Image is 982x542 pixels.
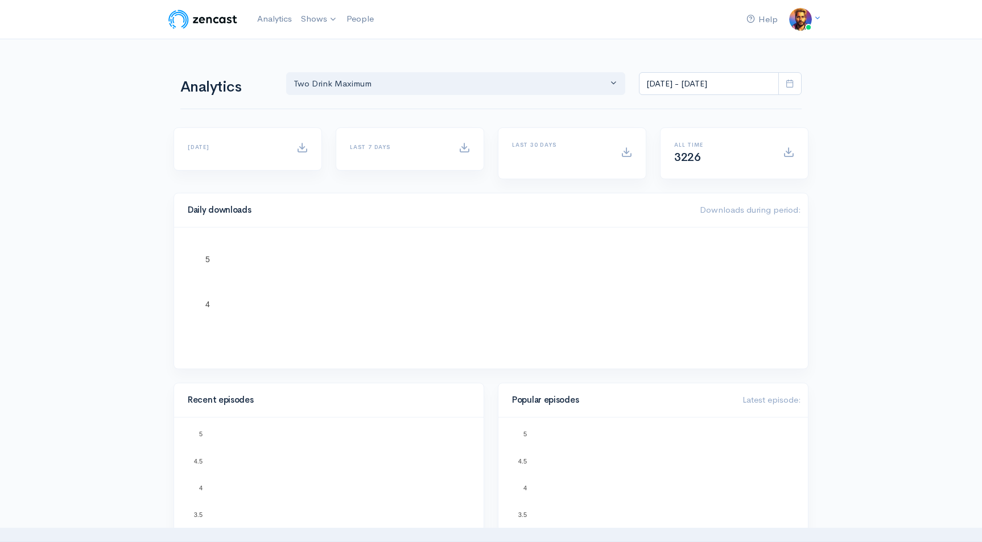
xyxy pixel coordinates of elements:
[286,72,625,96] button: Two Drink Maximum
[350,144,445,150] h6: Last 7 days
[639,72,779,96] input: analytics date range selector
[296,7,342,32] a: Shows
[205,255,210,264] text: 5
[674,150,700,164] span: 3226
[194,457,203,464] text: 4.5
[167,8,239,31] img: ZenCast Logo
[188,241,794,355] svg: A chart.
[512,395,729,405] h4: Popular episodes
[205,300,210,309] text: 4
[180,79,273,96] h1: Analytics
[523,431,527,437] text: 5
[742,7,782,32] a: Help
[518,511,527,518] text: 3.5
[199,431,203,437] text: 5
[342,7,378,31] a: People
[194,511,203,518] text: 3.5
[188,144,283,150] h6: [DATE]
[188,205,686,215] h4: Daily downloads
[512,142,607,148] h6: Last 30 days
[188,395,463,405] h4: Recent episodes
[523,485,527,491] text: 4
[742,394,801,405] span: Latest episode:
[700,204,801,215] span: Downloads during period:
[199,485,203,491] text: 4
[294,77,608,90] div: Two Drink Maximum
[789,8,812,31] img: ...
[674,142,769,148] h6: All time
[253,7,296,31] a: Analytics
[518,457,527,464] text: 4.5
